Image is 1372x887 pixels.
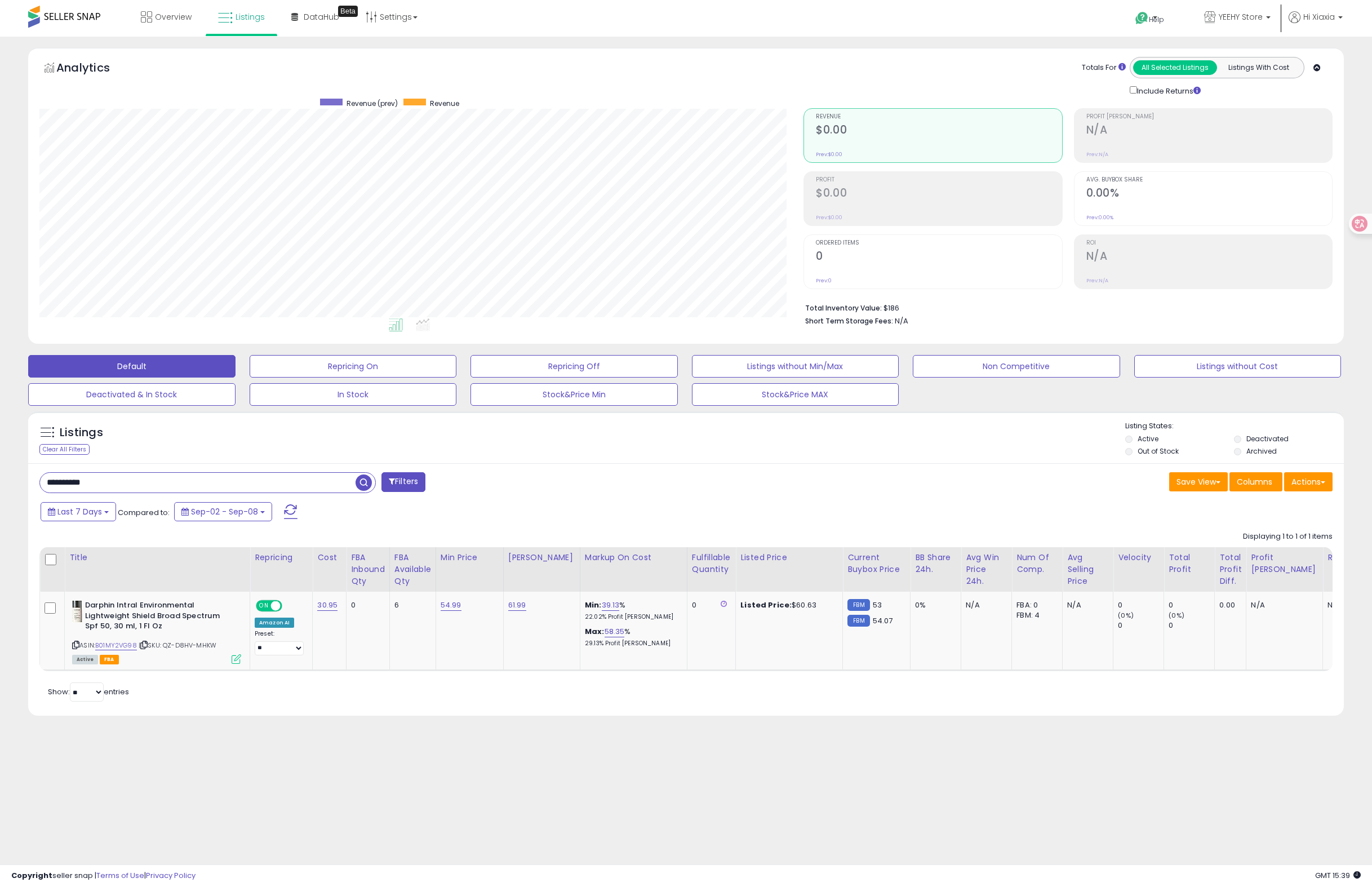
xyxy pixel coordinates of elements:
[1086,240,1332,246] span: ROI
[39,444,90,455] div: Clear All Filters
[250,383,457,406] button: In Stock
[1149,15,1164,24] span: Help
[155,11,192,23] span: Overview
[816,151,842,158] small: Prev: $0.00
[470,355,678,378] button: Repricing Off
[1327,600,1365,610] div: N/A
[1134,355,1342,378] button: Listings without Cost
[602,600,620,611] a: 39.13
[1251,552,1318,575] div: Profit [PERSON_NAME]
[966,552,1007,587] div: Avg Win Price 24h.
[1169,611,1184,620] small: (0%)
[585,600,678,621] div: %
[1327,552,1369,564] div: ROI
[69,552,245,564] div: Title
[441,600,461,611] a: 54.99
[816,250,1062,265] h2: 0
[236,11,265,23] span: Listings
[255,552,308,564] div: Repricing
[430,99,459,108] span: Revenue
[72,600,241,663] div: ASIN:
[1086,250,1332,265] h2: N/A
[1289,11,1343,37] a: Hi Xiaxia
[304,11,339,23] span: DataHub
[347,99,398,108] span: Revenue (prev)
[692,600,727,610] div: 0
[1229,472,1282,491] button: Columns
[1169,600,1214,610] div: 0
[441,552,499,564] div: Min Price
[41,502,116,521] button: Last 7 Days
[1135,11,1149,25] i: Get Help
[1118,552,1159,564] div: Velocity
[1169,472,1228,491] button: Save View
[915,600,952,610] div: 0%
[508,552,575,564] div: [PERSON_NAME]
[1067,600,1104,610] div: N/A
[72,600,82,623] img: 3184GbcCzWL._SL40_.jpg
[585,613,678,621] p: 22.02% Profit [PERSON_NAME]
[1118,620,1164,631] div: 0
[1086,114,1332,120] span: Profit [PERSON_NAME]
[816,277,832,284] small: Prev: 0
[816,114,1062,120] span: Revenue
[57,506,102,517] span: Last 7 Days
[585,600,602,610] b: Min:
[255,618,294,628] div: Amazon AI
[816,240,1062,246] span: Ordered Items
[1138,434,1158,444] label: Active
[85,600,222,635] b: Darphin Intral Environmental Lightweight Shield Broad Spectrum Spf 50, 30 ml, 1 Fl Oz
[351,600,381,610] div: 0
[816,214,842,221] small: Prev: $0.00
[1016,552,1058,575] div: Num of Comp.
[1284,472,1333,491] button: Actions
[740,600,834,610] div: $60.63
[692,355,899,378] button: Listings without Min/Max
[1086,214,1113,221] small: Prev: 0.00%
[1126,3,1186,37] a: Help
[174,502,272,521] button: Sep-02 - Sep-08
[585,626,605,637] b: Max:
[580,547,687,592] th: The percentage added to the cost of goods (COGS) that forms the calculator for Min & Max prices.
[847,615,869,627] small: FBM
[394,552,431,587] div: FBA Available Qty
[470,383,678,406] button: Stock&Price Min
[381,472,425,492] button: Filters
[913,355,1120,378] button: Non Competitive
[740,600,792,610] b: Listed Price:
[1243,531,1333,542] div: Displaying 1 to 1 of 1 items
[692,383,899,406] button: Stock&Price MAX
[1016,610,1054,620] div: FBM: 4
[281,601,299,611] span: OFF
[1246,434,1289,444] label: Deactivated
[873,600,882,610] span: 53
[317,600,338,611] a: 30.95
[895,316,908,326] span: N/A
[338,6,358,17] div: Tooltip anchor
[1246,446,1277,456] label: Archived
[805,300,1324,314] li: $186
[394,600,427,610] div: 6
[139,641,216,650] span: | SKU: QZ-D8HV-MHKW
[740,552,838,564] div: Listed Price
[1121,84,1214,97] div: Include Returns
[255,630,304,655] div: Preset:
[692,552,731,575] div: Fulfillable Quantity
[317,552,341,564] div: Cost
[72,655,98,664] span: All listings currently available for purchase on Amazon
[1082,63,1126,73] div: Totals For
[1086,123,1332,139] h2: N/A
[1251,600,1314,610] div: N/A
[1133,60,1217,75] button: All Selected Listings
[585,552,682,564] div: Markup on Cost
[1303,11,1335,23] span: Hi Xiaxia
[1118,600,1164,610] div: 0
[250,355,457,378] button: Repricing On
[605,626,625,637] a: 58.35
[1067,552,1108,587] div: Avg Selling Price
[1219,600,1237,610] div: 0.00
[95,641,137,650] a: B01MY2VG98
[816,123,1062,139] h2: $0.00
[585,640,678,647] p: 29.13% Profit [PERSON_NAME]
[100,655,119,664] span: FBA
